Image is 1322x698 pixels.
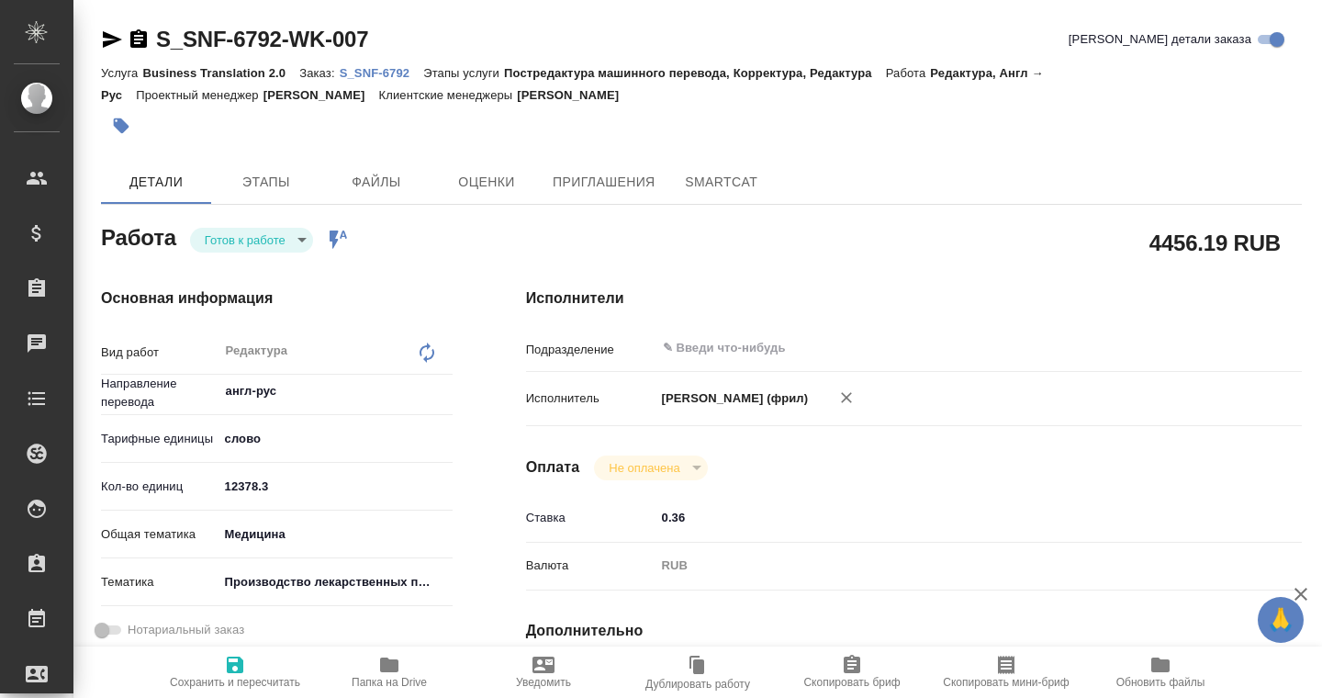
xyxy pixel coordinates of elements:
p: [PERSON_NAME] [263,88,379,102]
div: Готов к работе [190,228,313,253]
span: SmartCat [678,171,766,194]
button: Скопировать ссылку для ЯМессенджера [101,28,123,51]
p: [PERSON_NAME] [517,88,633,102]
button: Обновить файлы [1083,647,1238,698]
p: Услуга [101,66,142,80]
div: Готов к работе [594,456,707,480]
a: S_SNF-6792-WK-007 [156,27,368,51]
p: [PERSON_NAME] (фрил) [655,389,809,408]
h2: Работа [101,220,176,253]
span: Обновить файлы [1116,676,1205,689]
button: Удалить исполнителя [826,377,867,418]
button: Папка на Drive [312,647,466,698]
button: Добавить тэг [101,106,141,146]
p: Направление перевода [101,375,218,411]
div: Производство лекарственных препаратов [218,567,453,598]
h4: Исполнители [526,287,1302,310]
button: 🙏 [1258,597,1304,643]
p: Вид работ [101,343,218,362]
button: Сохранить и пересчитать [158,647,312,698]
h4: Дополнительно [526,620,1302,642]
p: Работа [886,66,931,80]
input: ✎ Введи что-нибудь [655,504,1238,531]
p: Постредактура машинного перевода, Корректура, Редактура [504,66,886,80]
span: Сохранить и пересчитать [170,676,300,689]
p: Валюта [526,557,655,575]
div: Медицина [218,519,453,550]
span: Дублировать работу [645,678,750,691]
span: 🙏 [1265,601,1296,639]
h2: 4456.19 RUB [1149,227,1281,258]
h4: Оплата [526,456,580,478]
button: Open [1227,346,1231,350]
span: Скопировать бриф [803,676,900,689]
button: Скопировать бриф [775,647,929,698]
span: Приглашения [553,171,655,194]
span: Файлы [332,171,420,194]
span: Папка на Drive [352,676,427,689]
a: S_SNF-6792 [340,64,424,80]
p: Заказ: [299,66,339,80]
p: Тематика [101,573,218,591]
span: Оценки [443,171,531,194]
button: Не оплачена [603,460,685,476]
p: Этапы услуги [423,66,504,80]
span: [PERSON_NAME] детали заказа [1069,30,1251,49]
div: RUB [655,550,1238,581]
p: Тарифные единицы [101,430,218,448]
p: Клиентские менеджеры [379,88,518,102]
span: Нотариальный заказ [128,621,244,639]
div: слово [218,423,453,455]
p: Исполнитель [526,389,655,408]
p: Общая тематика [101,525,218,544]
span: Детали [112,171,200,194]
span: Этапы [222,171,310,194]
span: Уведомить [516,676,571,689]
p: Проектный менеджер [136,88,263,102]
p: Ставка [526,509,655,527]
input: ✎ Введи что-нибудь [661,337,1171,359]
p: S_SNF-6792 [340,66,424,80]
span: Скопировать мини-бриф [943,676,1069,689]
h4: Основная информация [101,287,453,310]
button: Скопировать мини-бриф [929,647,1083,698]
p: Подразделение [526,341,655,359]
button: Скопировать ссылку [128,28,150,51]
p: Business Translation 2.0 [142,66,299,80]
button: Готов к работе [199,232,291,248]
button: Уведомить [466,647,621,698]
button: Дублировать работу [621,647,775,698]
input: ✎ Введи что-нибудь [218,473,453,500]
button: Open [443,389,446,393]
p: Кол-во единиц [101,478,218,496]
